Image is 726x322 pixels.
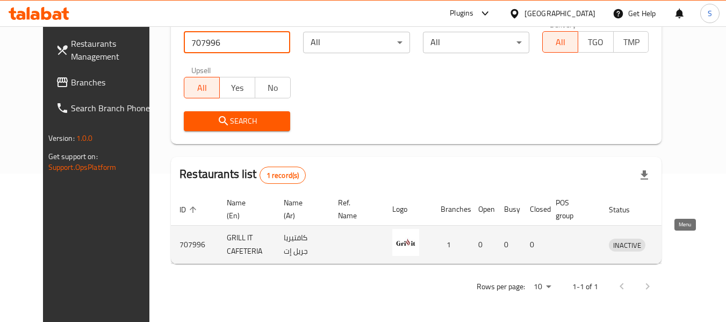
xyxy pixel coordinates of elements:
[384,193,432,226] th: Logo
[71,102,156,115] span: Search Branch Phone
[423,32,529,53] div: All
[432,226,470,264] td: 1
[284,196,317,222] span: Name (Ar)
[470,226,495,264] td: 0
[47,69,164,95] a: Branches
[477,280,525,294] p: Rows per page:
[171,226,218,264] td: 707996
[171,193,695,264] table: enhanced table
[529,279,555,295] div: Rows per page:
[189,80,215,96] span: All
[219,77,255,98] button: Yes
[547,34,574,50] span: All
[48,160,117,174] a: Support.OpsPlatform
[495,226,521,264] td: 0
[524,8,595,19] div: [GEOGRAPHIC_DATA]
[192,115,282,128] span: Search
[613,31,649,53] button: TMP
[450,7,473,20] div: Plugins
[184,111,290,131] button: Search
[708,8,712,19] span: S
[184,77,220,98] button: All
[392,229,419,256] img: GRILL IT CAFETERIA
[179,166,306,184] h2: Restaurants list
[618,34,645,50] span: TMP
[521,226,547,264] td: 0
[76,131,93,145] span: 1.0.0
[184,32,290,53] input: Search for restaurant name or ID..
[260,80,286,96] span: No
[658,193,695,226] th: Action
[48,149,98,163] span: Get support on:
[191,66,211,74] label: Upsell
[47,31,164,69] a: Restaurants Management
[583,34,609,50] span: TGO
[542,31,578,53] button: All
[227,196,262,222] span: Name (En)
[255,77,291,98] button: No
[578,31,614,53] button: TGO
[338,196,371,222] span: Ref. Name
[572,280,598,294] p: 1-1 of 1
[303,32,409,53] div: All
[224,80,251,96] span: Yes
[432,193,470,226] th: Branches
[260,170,306,181] span: 1 record(s)
[71,37,156,63] span: Restaurants Management
[521,193,547,226] th: Closed
[495,193,521,226] th: Busy
[275,226,329,264] td: كافتيريا جريل إت
[260,167,306,184] div: Total records count
[218,226,275,264] td: GRILL IT CAFETERIA
[556,196,587,222] span: POS group
[71,76,156,89] span: Branches
[179,203,200,216] span: ID
[631,162,657,188] div: Export file
[47,95,164,121] a: Search Branch Phone
[550,20,577,28] label: Delivery
[48,131,75,145] span: Version:
[470,193,495,226] th: Open
[609,239,645,252] span: INACTIVE
[609,203,644,216] span: Status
